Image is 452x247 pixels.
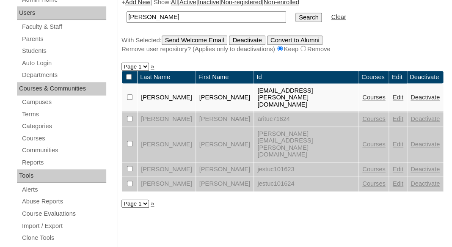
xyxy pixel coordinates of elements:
[196,84,254,112] td: [PERSON_NAME]
[254,112,358,126] td: arituc71824
[21,97,106,107] a: Campuses
[138,127,196,162] td: [PERSON_NAME]
[17,6,106,20] div: Users
[254,127,358,162] td: [PERSON_NAME][EMAIL_ADDRESS][PERSON_NAME][DOMAIN_NAME]
[21,233,106,243] a: Clone Tools
[411,94,440,101] a: Deactivate
[254,84,358,112] td: [EMAIL_ADDRESS][PERSON_NAME][DOMAIN_NAME]
[138,112,196,126] td: [PERSON_NAME]
[362,141,386,148] a: Courses
[362,94,386,101] a: Courses
[196,112,254,126] td: [PERSON_NAME]
[21,46,106,56] a: Students
[254,177,358,191] td: jestuc101624
[138,71,196,83] td: Last Name
[17,82,106,96] div: Courses & Communities
[411,166,440,173] a: Deactivate
[411,180,440,187] a: Deactivate
[362,180,386,187] a: Courses
[21,145,106,156] a: Communities
[392,166,403,173] a: Edit
[138,177,196,191] td: [PERSON_NAME]
[411,141,440,148] a: Deactivate
[21,209,106,219] a: Course Evaluations
[138,84,196,112] td: [PERSON_NAME]
[392,94,403,101] a: Edit
[21,22,106,32] a: Faculty & Staff
[151,200,154,207] a: »
[21,70,106,80] a: Departments
[21,58,106,69] a: Auto Login
[151,63,154,70] a: »
[295,13,322,22] input: Search
[359,71,389,83] td: Courses
[21,221,106,231] a: Import / Export
[196,127,254,162] td: [PERSON_NAME]
[196,71,254,83] td: First Name
[196,162,254,177] td: [PERSON_NAME]
[392,180,403,187] a: Edit
[138,162,196,177] td: [PERSON_NAME]
[362,115,386,122] a: Courses
[254,162,358,177] td: jestuc101623
[121,36,444,54] div: With Selected:
[411,115,440,122] a: Deactivate
[17,169,106,183] div: Tools
[267,36,323,45] input: Convert to Alumni
[21,184,106,195] a: Alerts
[127,11,286,23] input: Search
[21,196,106,207] a: Abuse Reports
[162,36,228,45] input: Send Welcome Email
[21,109,106,120] a: Terms
[389,71,406,83] td: Edit
[407,71,443,83] td: Deactivate
[21,133,106,144] a: Courses
[392,141,403,148] a: Edit
[121,45,444,54] div: Remove user repository? (Applies only to deactivations) Keep Remove
[229,36,265,45] input: Deactivate
[392,115,403,122] a: Edit
[21,121,106,132] a: Categories
[254,71,358,83] td: Id
[331,14,346,20] a: Clear
[21,34,106,44] a: Parents
[21,157,106,168] a: Reports
[362,166,386,173] a: Courses
[196,177,254,191] td: [PERSON_NAME]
